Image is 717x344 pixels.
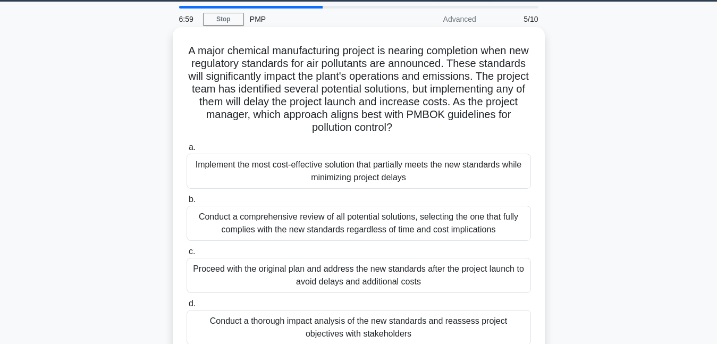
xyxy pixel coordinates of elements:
div: Advanced [390,9,483,30]
span: b. [189,195,196,204]
div: Proceed with the original plan and address the new standards after the project launch to avoid de... [187,258,531,293]
span: c. [189,247,195,256]
span: a. [189,142,196,152]
div: PMP [243,9,390,30]
h5: A major chemical manufacturing project is nearing completion when new regulatory standards for ai... [185,44,532,135]
div: Conduct a comprehensive review of all potential solutions, selecting the one that fully complies ... [187,206,531,241]
a: Stop [204,13,243,26]
div: Implement the most cost-effective solution that partially meets the new standards while minimizin... [187,154,531,189]
div: 5/10 [483,9,545,30]
div: 6:59 [173,9,204,30]
span: d. [189,299,196,308]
